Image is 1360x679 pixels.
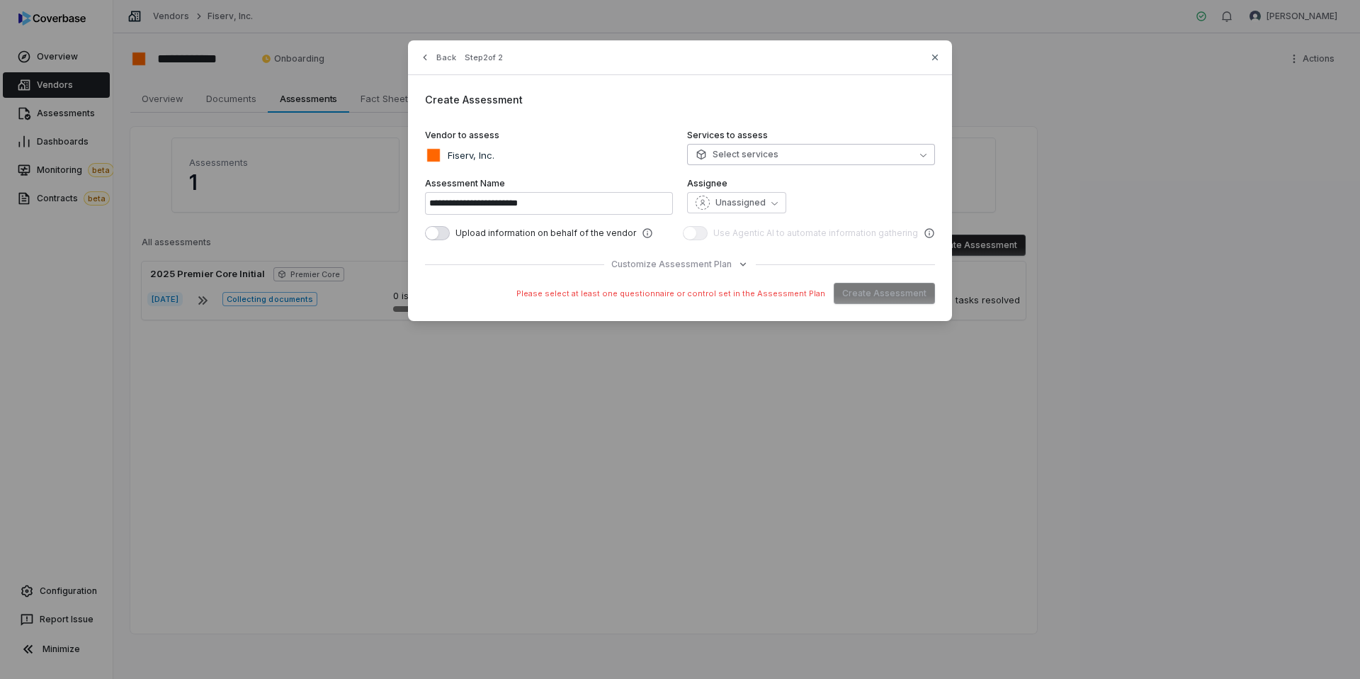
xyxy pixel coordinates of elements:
label: Assignee [687,178,935,189]
span: Step 2 of 2 [465,52,503,63]
span: Vendor to assess [425,130,499,141]
span: Customize Assessment Plan [611,259,732,270]
span: Upload information on behalf of the vendor [455,228,636,239]
span: Unassigned [715,197,766,208]
span: Use Agentic AI to automate information gathering [713,228,918,239]
label: Assessment Name [425,178,673,189]
button: Customize Assessment Plan [611,259,749,270]
button: Back [415,45,460,70]
label: Services to assess [687,130,935,141]
span: Select services [696,149,778,160]
span: Please select at least one questionnaire or control set in the Assessment Plan [516,288,825,299]
span: Create Assessment [425,94,523,106]
p: Fiserv, Inc. [442,149,494,163]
